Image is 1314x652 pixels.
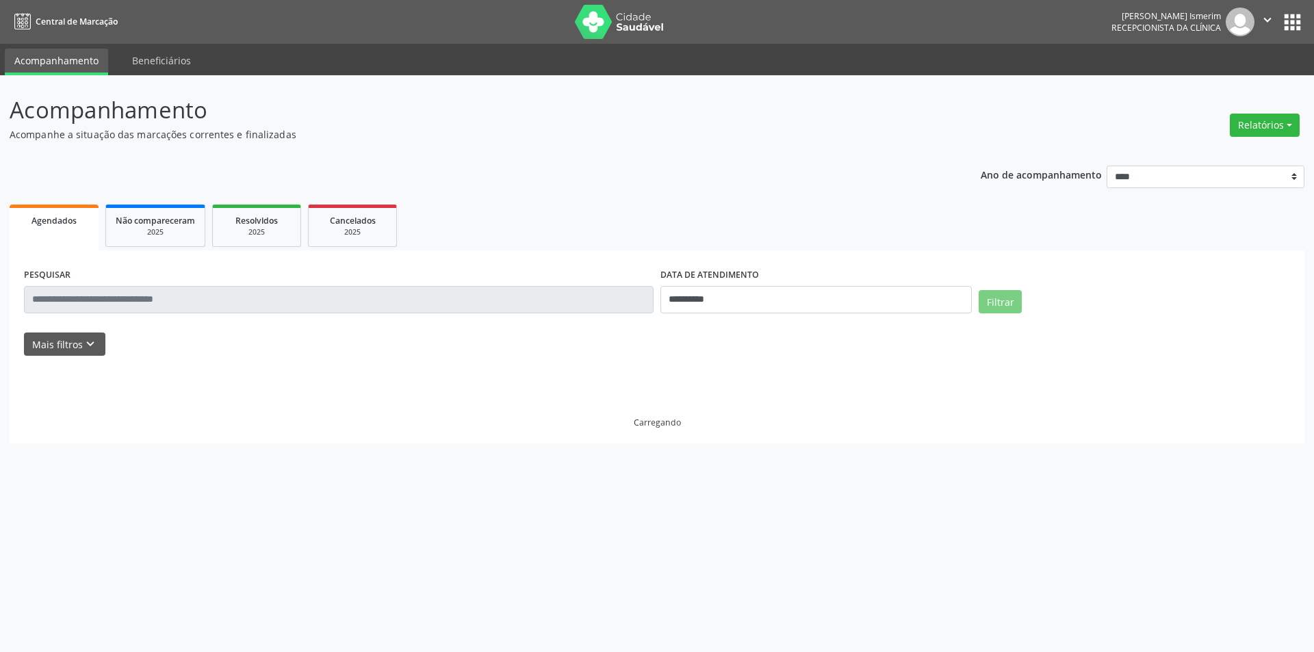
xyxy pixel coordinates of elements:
span: Resolvidos [235,215,278,226]
button:  [1254,8,1280,36]
button: Filtrar [979,290,1022,313]
a: Beneficiários [123,49,201,73]
a: Acompanhamento [5,49,108,75]
i: keyboard_arrow_down [83,337,98,352]
a: Central de Marcação [10,10,118,33]
div: 2025 [116,227,195,237]
button: Mais filtroskeyboard_arrow_down [24,332,105,356]
div: 2025 [222,227,291,237]
div: [PERSON_NAME] Ismerim [1111,10,1221,22]
div: 2025 [318,227,387,237]
button: apps [1280,10,1304,34]
span: Agendados [31,215,77,226]
div: Carregando [634,417,681,428]
button: Relatórios [1230,114,1300,137]
span: Central de Marcação [36,16,118,27]
label: PESQUISAR [24,265,70,286]
p: Acompanhamento [10,93,916,127]
span: Cancelados [330,215,376,226]
i:  [1260,12,1275,27]
span: Não compareceram [116,215,195,226]
p: Ano de acompanhamento [981,166,1102,183]
img: img [1226,8,1254,36]
label: DATA DE ATENDIMENTO [660,265,759,286]
span: Recepcionista da clínica [1111,22,1221,34]
p: Acompanhe a situação das marcações correntes e finalizadas [10,127,916,142]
